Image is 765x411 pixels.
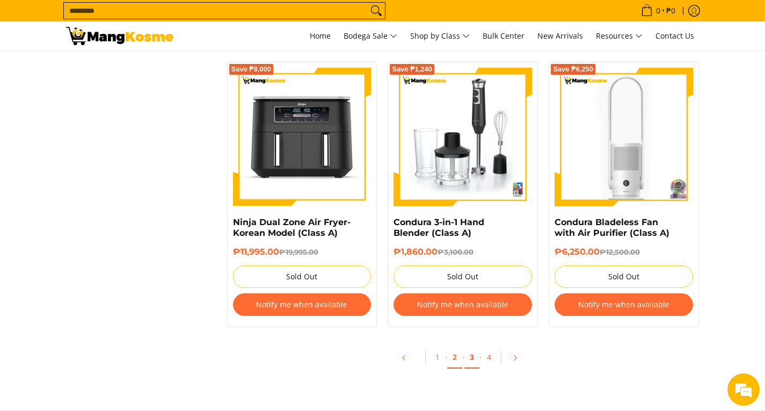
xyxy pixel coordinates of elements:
button: Sold Out [233,265,371,288]
span: We're online! [62,135,148,244]
span: · [445,352,447,362]
a: 3 [464,347,479,369]
button: Search [368,3,385,19]
del: ₱12,500.00 [600,248,640,256]
a: Ninja Dual Zone Air Fryer- Korean Model (Class A) [233,217,351,238]
a: 4 [482,347,497,367]
span: · [479,352,482,362]
button: Notify me when available [394,293,532,316]
a: 1 [430,347,445,367]
span: · [462,352,464,362]
h6: ₱6,250.00 [555,247,693,257]
textarea: Type your message and hit 'Enter' [5,293,205,331]
img: Condura Bladeless Fan with Air Purifier (Class A) [555,68,693,206]
div: Chat with us now [56,60,180,74]
span: Save ₱1,240 [392,66,432,73]
a: Condura 3-in-1 Hand Blender (Class A) [394,217,484,238]
button: Sold Out [394,265,532,288]
a: Home [304,21,336,51]
button: Notify me when available [555,293,693,316]
span: • [638,5,679,17]
a: Bulk Center [477,21,530,51]
span: Save ₱8,000 [231,66,272,73]
ul: Pagination [222,343,705,378]
h6: ₱1,860.00 [394,247,532,257]
span: Contact Us [655,31,694,41]
span: Shop by Class [410,30,470,43]
button: Sold Out [555,265,693,288]
h6: ₱11,995.00 [233,247,371,257]
span: New Arrivals [537,31,583,41]
a: Contact Us [650,21,700,51]
del: ₱3,100.00 [438,248,473,256]
a: New Arrivals [532,21,588,51]
img: ninja-dual-zone-air-fryer-full-view-mang-kosme [233,68,371,206]
span: Save ₱6,250 [553,66,593,73]
del: ₱19,995.00 [279,248,318,256]
a: Condura Bladeless Fan with Air Purifier (Class A) [555,217,669,238]
nav: Main Menu [184,21,700,51]
div: Minimize live chat window [176,5,202,31]
span: Bulk Center [483,31,524,41]
span: ₱0 [665,7,677,15]
a: 2 [447,347,462,369]
span: Bodega Sale [344,30,397,43]
button: Notify me when available [233,293,371,316]
a: Resources [591,21,648,51]
span: Resources [596,30,643,43]
a: Shop by Class [405,21,475,51]
span: Home [310,31,331,41]
a: Bodega Sale [338,21,403,51]
img: condura-hand-blender-front-full-what's-in-the-box-view-mang-kosme [394,68,532,206]
span: 0 [654,7,662,15]
img: Small Appliances l Mang Kosme: Home Appliances Warehouse Sale | Page 2 [66,27,173,45]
